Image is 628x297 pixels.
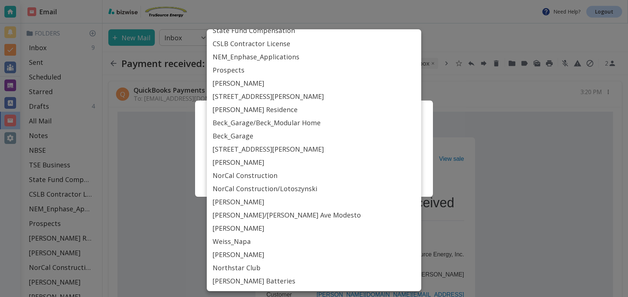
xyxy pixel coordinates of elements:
li: Northstar Club [207,261,421,274]
li: [PERSON_NAME] [207,156,421,169]
li: [PERSON_NAME] [207,248,421,261]
li: [PERSON_NAME] [207,222,421,235]
li: [PERSON_NAME]/[PERSON_NAME] Ave Modesto [207,208,421,222]
li: NorCal Construction [207,169,421,182]
li: [STREET_ADDRESS][PERSON_NAME] [207,90,421,103]
li: Beck_Garage [207,129,421,142]
li: [PERSON_NAME] [207,195,421,208]
li: NEM_Enphase_Applications [207,50,421,63]
li: State Fund Compensation [207,24,421,37]
li: NorCal Construction/Lotoszynski [207,182,421,195]
li: [PERSON_NAME] [207,77,421,90]
li: Beck_Garage/Beck_Modular Home [207,116,421,129]
li: [PERSON_NAME] Residence [207,103,421,116]
li: CSLB Contractor License [207,37,421,50]
li: [STREET_ADDRESS][PERSON_NAME] [207,142,421,156]
li: [PERSON_NAME] Batteries [207,274,421,287]
li: Weiss_Napa [207,235,421,248]
li: Prospects [207,63,421,77]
